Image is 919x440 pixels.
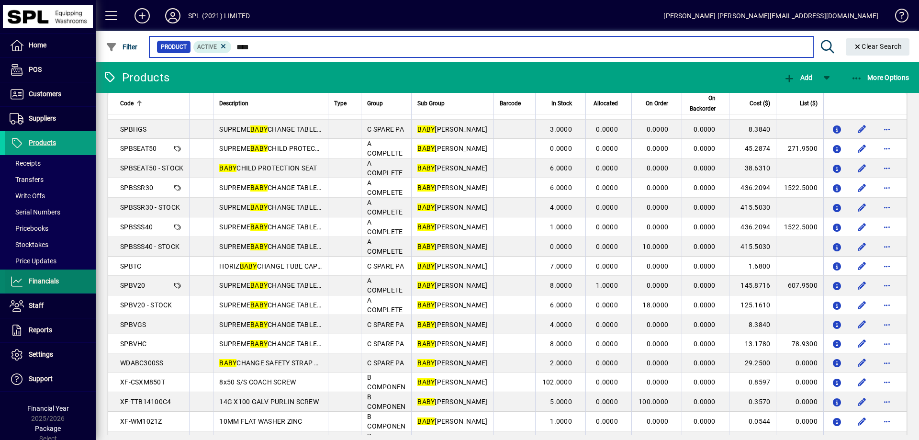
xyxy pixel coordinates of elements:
button: Edit [854,239,870,254]
span: [PERSON_NAME] [417,223,487,231]
div: Allocated [592,98,627,109]
span: [PERSON_NAME] [417,184,487,192]
button: Edit [854,278,870,293]
span: Clear Search [853,43,902,50]
button: More options [879,141,895,156]
span: Filter [106,43,138,51]
span: 0.0000 [647,359,669,367]
span: 0.0000 [596,223,618,231]
button: Edit [854,374,870,390]
em: BABY [250,203,268,211]
button: More options [879,122,895,137]
span: 6.0000 [550,301,572,309]
em: BABY [240,262,257,270]
span: HORIZ CHANGE TUBE CAPS (PAIR) [219,262,343,270]
span: A COMPLETE [367,179,403,196]
span: 1.0000 [550,417,572,425]
span: C SPARE PA [367,262,404,270]
span: C SPARE PA [367,125,404,133]
span: Pricebooks [10,225,48,232]
span: [PERSON_NAME] [417,243,487,250]
div: [PERSON_NAME] [PERSON_NAME][EMAIL_ADDRESS][DOMAIN_NAME] [663,8,878,23]
span: SPBSSR30 - STOCK [120,203,180,211]
span: SPBV20 [120,282,146,289]
em: BABY [250,145,268,152]
a: Write Offs [5,188,96,204]
span: Stocktakes [10,241,48,248]
span: 0.0000 [596,321,618,328]
span: Barcode [500,98,521,109]
button: Filter [103,38,140,56]
span: 0.0000 [647,340,669,348]
span: SPBSEAT50 [120,145,157,152]
span: Settings [29,350,53,358]
span: 0.0000 [647,145,669,152]
div: Sub Group [417,98,487,109]
span: 0.0000 [596,184,618,192]
span: 0.0000 [596,378,618,386]
span: 0.0000 [694,223,716,231]
td: 436.2094 [729,178,776,198]
span: In Stock [551,98,572,109]
td: 0.3570 [729,392,776,412]
a: Price Updates [5,253,96,269]
em: BABY [417,378,435,386]
span: Product [161,42,187,52]
td: 38.6310 [729,158,776,178]
span: C SPARE PA [367,321,404,328]
span: SPBVHC [120,340,147,348]
span: 10.0000 [642,243,668,250]
span: List ($) [800,98,818,109]
button: Edit [854,355,870,371]
span: [PERSON_NAME] [417,301,487,309]
span: Serial Numbers [10,208,60,216]
td: 0.0000 [776,353,823,372]
button: Edit [854,317,870,332]
span: Code [120,98,134,109]
span: 0.0000 [550,243,572,250]
td: 125.1610 [729,295,776,315]
span: 3.0000 [550,125,572,133]
span: 0.0000 [694,203,716,211]
span: WDABC300SS [120,359,164,367]
button: Edit [854,141,870,156]
button: More options [879,160,895,176]
span: 0.0000 [596,243,618,250]
em: BABY [417,262,435,270]
span: 0.0000 [596,125,618,133]
span: 0.0000 [596,340,618,348]
span: 0.0000 [694,301,716,309]
em: BABY [417,243,435,250]
button: Edit [854,336,870,351]
span: SUPREME CHANGE TABLE - S/S RECESSED [219,203,368,211]
span: 0.0000 [694,184,716,192]
span: SUPREME CHANGE TABLE - VERTICAL [219,301,353,309]
span: [PERSON_NAME] [417,164,487,172]
span: Financials [29,277,59,285]
span: XF-CSXM850T [120,378,165,386]
a: Support [5,367,96,391]
span: XF-WM1021Z [120,417,162,425]
span: 6.0000 [550,164,572,172]
a: Financials [5,270,96,293]
td: 436.2094 [729,217,776,237]
td: 1522.5000 [776,178,823,198]
span: SPBSSR30 [120,184,153,192]
div: On Order [638,98,677,109]
em: BABY [219,359,236,367]
span: 0.0000 [694,398,716,406]
button: Edit [854,200,870,215]
span: 7.0000 [550,262,572,270]
em: BABY [417,282,435,289]
span: 0.0000 [596,301,618,309]
span: 8.0000 [550,340,572,348]
em: BABY [250,321,268,328]
span: C SPARE PA [367,340,404,348]
span: 0.0000 [596,203,618,211]
span: 0.0000 [694,262,716,270]
td: 8.3840 [729,315,776,334]
button: Edit [854,297,870,313]
span: 100.0000 [639,398,668,406]
span: A COMPLETE [367,218,403,236]
em: BABY [250,340,268,348]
